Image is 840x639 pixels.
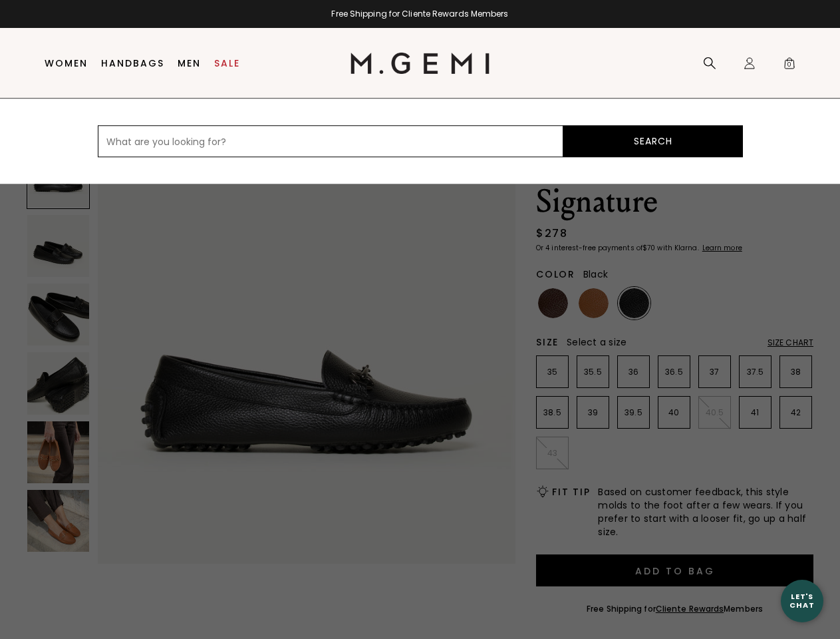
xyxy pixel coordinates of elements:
img: M.Gemi [350,53,490,74]
a: Women [45,58,88,69]
a: Sale [214,58,240,69]
div: Let's Chat [781,592,823,609]
span: 0 [783,59,796,73]
input: What are you looking for? [98,125,563,157]
a: Men [178,58,201,69]
a: Handbags [101,58,164,69]
button: Search [563,125,743,157]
